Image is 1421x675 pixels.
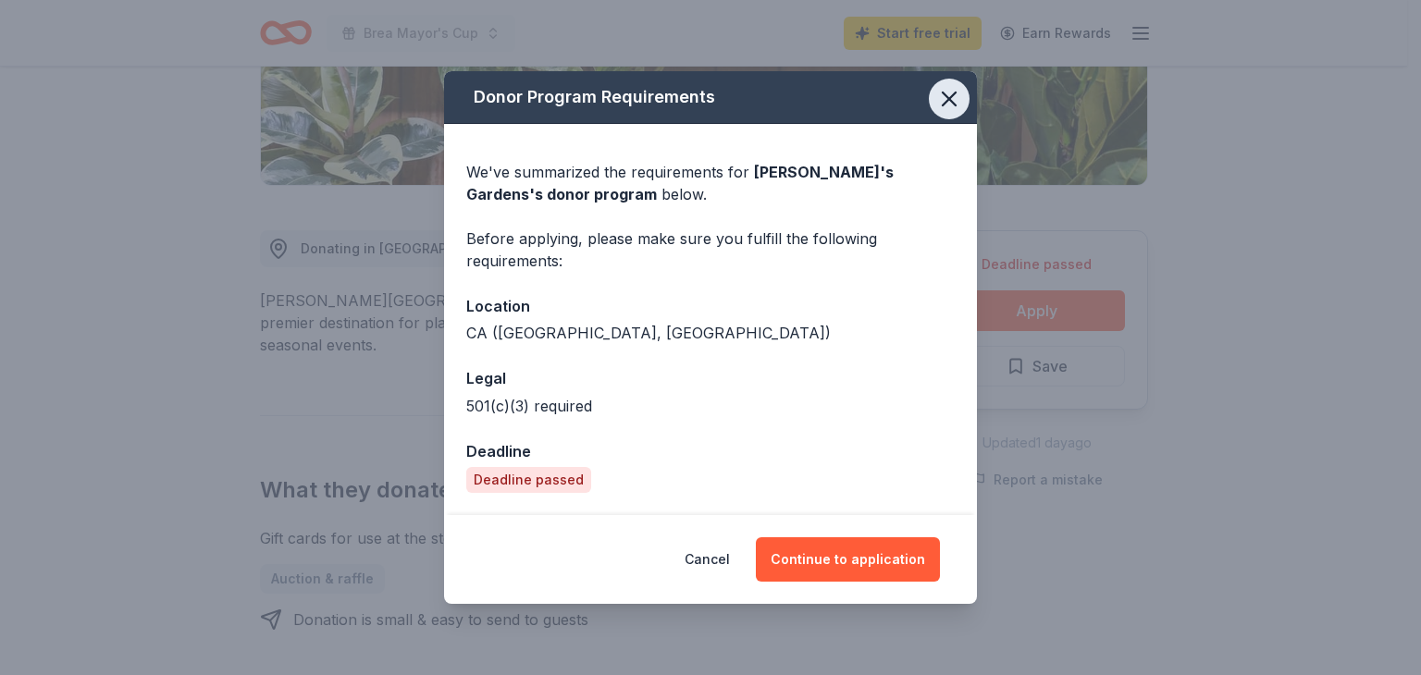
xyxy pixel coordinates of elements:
[685,537,730,582] button: Cancel
[466,366,955,390] div: Legal
[466,227,955,272] div: Before applying, please make sure you fulfill the following requirements:
[756,537,940,582] button: Continue to application
[466,467,591,493] div: Deadline passed
[466,395,955,417] div: 501(c)(3) required
[466,439,955,463] div: Deadline
[466,322,955,344] div: CA ([GEOGRAPHIC_DATA], [GEOGRAPHIC_DATA])
[444,71,977,124] div: Donor Program Requirements
[466,161,955,205] div: We've summarized the requirements for below.
[466,294,955,318] div: Location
